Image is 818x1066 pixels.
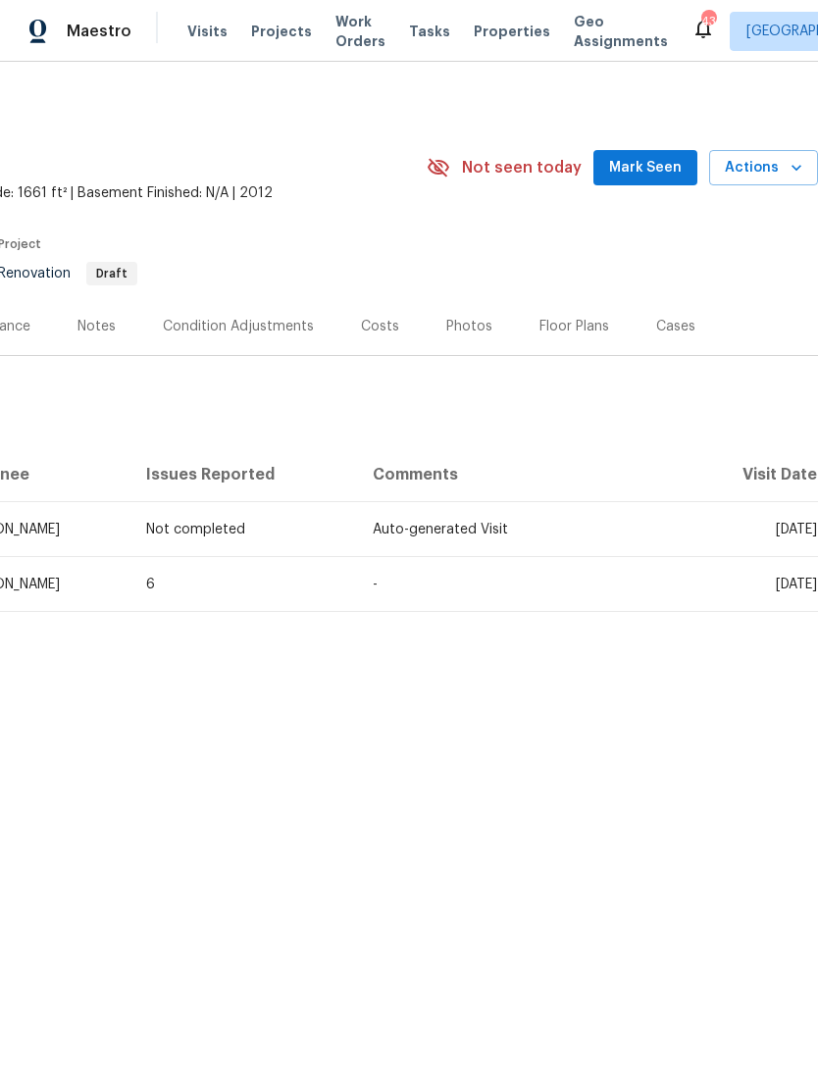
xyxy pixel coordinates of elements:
div: Floor Plans [539,317,609,336]
span: Tasks [409,25,450,38]
span: Properties [474,22,550,41]
span: Auto-generated Visit [373,523,508,536]
button: Mark Seen [593,150,697,186]
span: Maestro [67,22,131,41]
div: Photos [446,317,492,336]
div: Notes [77,317,116,336]
span: 6 [146,578,155,591]
span: [DATE] [776,578,817,591]
span: Mark Seen [609,156,682,180]
span: Actions [725,156,802,180]
div: Cases [656,317,695,336]
span: - [373,578,378,591]
th: Visit Date [690,447,818,502]
span: Visits [187,22,228,41]
span: [DATE] [776,523,817,536]
span: Not seen today [462,158,582,178]
th: Comments [357,447,690,502]
div: Condition Adjustments [163,317,314,336]
span: Work Orders [335,12,385,51]
span: Projects [251,22,312,41]
div: 43 [701,12,715,31]
span: Not completed [146,523,245,536]
button: Actions [709,150,818,186]
div: Costs [361,317,399,336]
th: Issues Reported [130,447,356,502]
span: Draft [88,268,135,279]
span: Geo Assignments [574,12,668,51]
